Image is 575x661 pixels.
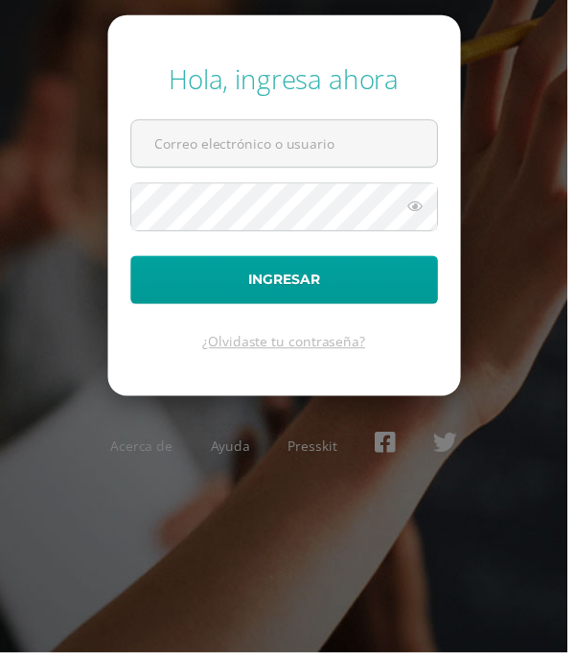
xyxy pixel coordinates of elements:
[205,337,370,355] a: ¿Olvidaste tu contraseña?
[132,61,444,98] div: Hola, ingresa ahora
[112,442,175,460] a: Acerca de
[133,122,443,169] input: Correo electrónico o usuario
[214,442,254,460] a: Ayuda
[132,259,444,308] button: Ingresar
[292,442,342,460] a: Presskit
